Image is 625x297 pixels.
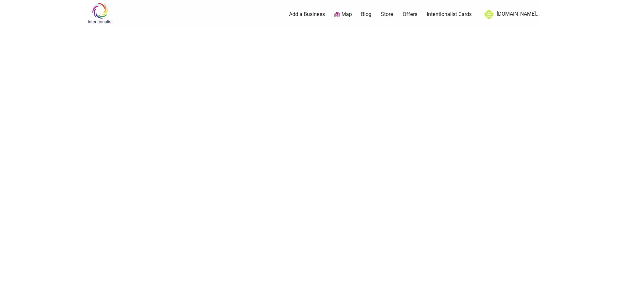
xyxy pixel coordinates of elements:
a: [DOMAIN_NAME]... [481,8,540,20]
a: Offers [403,11,417,18]
a: Add a Business [289,11,325,18]
img: Intentionalist [85,3,116,24]
a: Store [381,11,393,18]
a: Map [334,11,352,18]
a: Intentionalist Cards [427,11,472,18]
a: Blog [361,11,371,18]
